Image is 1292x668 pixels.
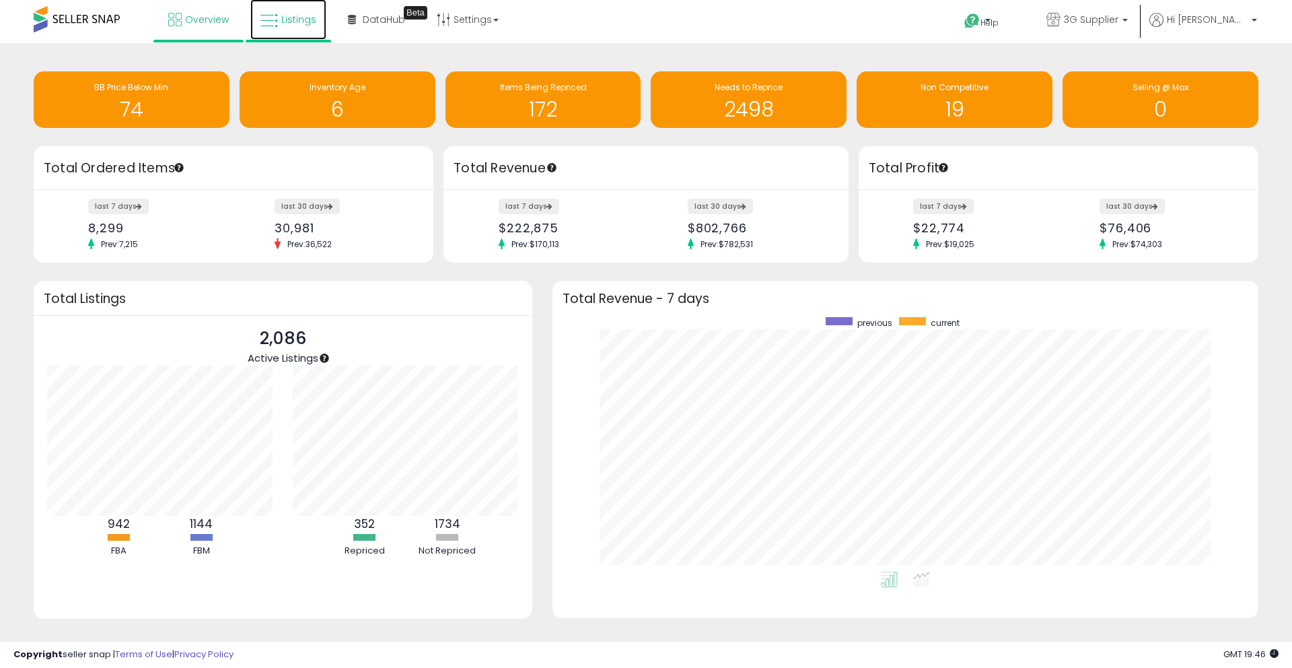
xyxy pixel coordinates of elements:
span: Overview [185,13,229,26]
span: current [931,317,960,329]
div: Repriced [324,545,405,558]
a: Hi [PERSON_NAME] [1149,13,1257,43]
span: Prev: $170,113 [505,238,566,250]
span: Help [980,17,999,28]
span: Listings [281,13,316,26]
span: 3G Supplier [1064,13,1118,26]
span: Prev: $782,531 [694,238,760,250]
label: last 7 days [913,199,974,214]
span: DataHub [363,13,405,26]
h1: 19 [863,98,1046,121]
div: $802,766 [688,221,825,235]
h1: 0 [1069,98,1252,121]
div: Not Repriced [407,545,488,558]
b: 1144 [190,516,213,532]
span: Prev: $19,025 [919,238,981,250]
h3: Total Ordered Items [44,159,423,178]
b: 1734 [435,516,460,532]
span: Active Listings [248,351,318,365]
strong: Copyright [13,648,63,661]
label: last 7 days [88,199,149,214]
div: $22,774 [913,221,1048,235]
div: Tooltip anchor [546,162,558,174]
a: BB Price Below Min 74 [34,71,229,128]
span: Selling @ Max [1133,81,1189,93]
span: Non Competitive [921,81,989,93]
span: BB Price Below Min [94,81,168,93]
label: last 30 days [1100,199,1165,214]
a: Non Competitive 19 [857,71,1052,128]
span: Needs to Reprice [715,81,783,93]
b: 942 [108,516,130,532]
span: Hi [PERSON_NAME] [1167,13,1248,26]
i: Get Help [964,13,980,30]
span: Prev: 36,522 [281,238,338,250]
a: Inventory Age 6 [240,71,435,128]
span: Prev: $74,303 [1106,238,1169,250]
label: last 30 days [275,199,340,214]
a: Needs to Reprice 2498 [651,71,847,128]
h3: Total Revenue [454,159,838,178]
div: 8,299 [88,221,223,235]
span: 2025-10-9 19:46 GMT [1223,648,1279,661]
span: Inventory Age [310,81,365,93]
div: FBM [161,545,242,558]
a: Selling @ Max 0 [1063,71,1258,128]
div: Tooltip anchor [937,162,949,174]
span: previous [857,317,892,329]
h3: Total Profit [869,159,1248,178]
a: Privacy Policy [174,648,234,661]
h1: 6 [246,98,429,121]
p: 2,086 [248,326,318,352]
a: Terms of Use [115,648,172,661]
span: Prev: 7,215 [94,238,145,250]
div: $76,406 [1100,221,1235,235]
div: FBA [78,545,159,558]
div: $222,875 [499,221,636,235]
h1: 74 [40,98,223,121]
label: last 30 days [688,199,753,214]
h1: 2498 [657,98,840,121]
div: seller snap | | [13,648,234,661]
a: Help [954,3,1025,43]
div: Tooltip anchor [173,162,185,174]
h1: 172 [452,98,635,121]
div: Tooltip anchor [404,6,427,20]
span: Items Being Repriced [500,81,587,93]
label: last 7 days [499,199,559,214]
b: 352 [354,516,375,532]
div: Tooltip anchor [318,352,330,364]
h3: Total Listings [44,294,522,304]
div: 30,981 [275,221,410,235]
a: Items Being Repriced 172 [445,71,641,128]
h3: Total Revenue - 7 days [563,294,1248,304]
